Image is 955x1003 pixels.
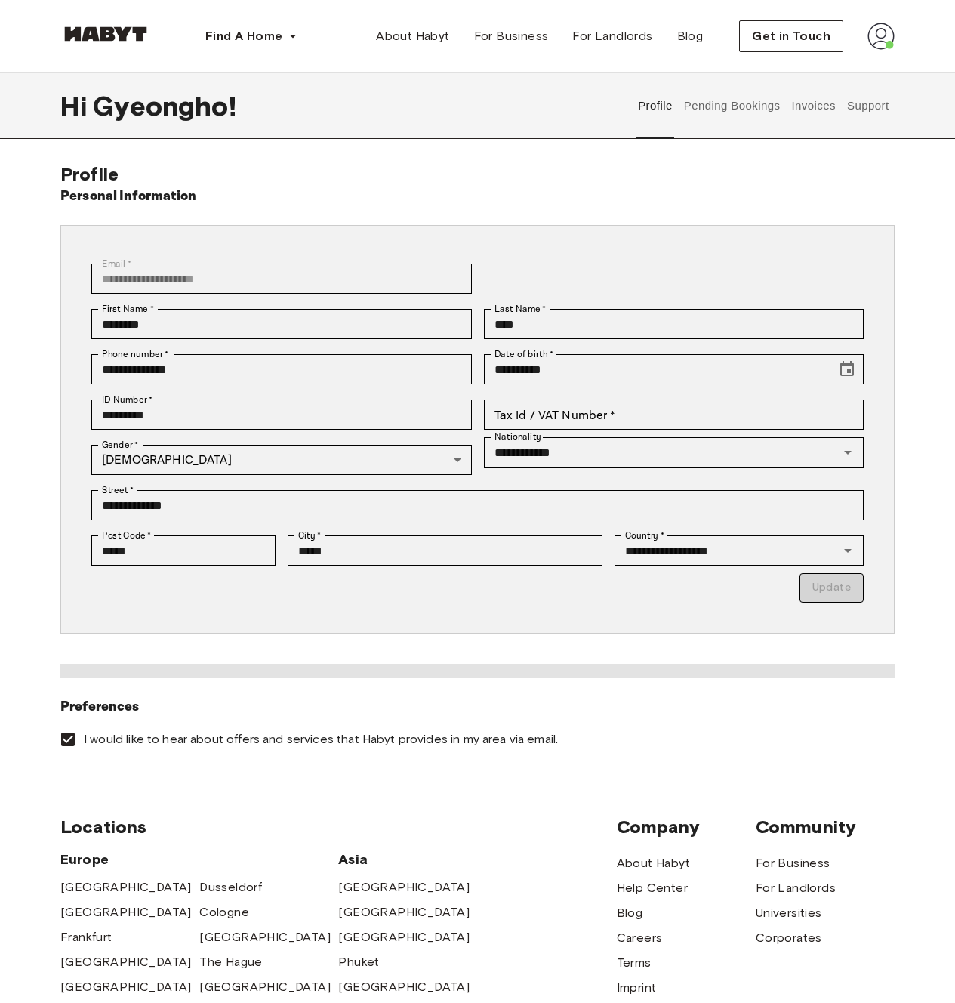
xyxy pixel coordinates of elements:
[102,257,131,270] label: Email
[617,879,688,897] a: Help Center
[494,302,547,316] label: Last Name
[84,731,558,748] span: I would like to hear about offers and services that Habyt provides in my area via email.
[91,264,472,294] div: You can't change your email address at the moment. Please reach out to customer support in case y...
[199,978,331,996] a: [GEOGRAPHIC_DATA]
[739,20,843,52] button: Get in Touch
[474,27,549,45] span: For Business
[677,27,704,45] span: Blog
[837,540,858,561] button: Open
[617,979,657,997] a: Imprint
[462,21,561,51] a: For Business
[625,529,664,542] label: Country
[338,850,477,869] span: Asia
[60,953,192,971] a: [GEOGRAPHIC_DATA]
[756,904,822,922] a: Universities
[633,73,895,139] div: user profile tabs
[102,483,134,497] label: Street
[617,854,690,872] a: About Habyt
[205,27,282,45] span: Find A Home
[193,21,310,51] button: Find A Home
[338,903,470,921] a: [GEOGRAPHIC_DATA]
[636,73,675,139] button: Profile
[665,21,716,51] a: Blog
[494,347,553,361] label: Date of birth
[364,21,461,51] a: About Habyt
[60,696,895,718] h6: Preferences
[756,929,822,947] a: Corporates
[572,27,652,45] span: For Landlords
[102,347,169,361] label: Phone number
[376,27,449,45] span: About Habyt
[756,879,836,897] a: For Landlords
[199,953,263,971] a: The Hague
[60,903,192,921] a: [GEOGRAPHIC_DATA]
[617,816,756,838] span: Company
[338,878,470,897] a: [GEOGRAPHIC_DATA]
[494,431,541,443] label: Nationality
[60,928,112,946] a: Frankfurt
[199,903,249,921] a: Cologne
[60,878,192,897] a: [GEOGRAPHIC_DATA]
[102,438,138,452] label: Gender
[752,27,830,45] span: Get in Touch
[617,904,643,922] a: Blog
[91,445,472,475] div: [DEMOGRAPHIC_DATA]
[338,953,379,971] a: Phuket
[756,816,895,838] span: Community
[60,850,338,869] span: Europe
[338,978,470,996] a: [GEOGRAPHIC_DATA]
[102,393,152,406] label: ID Number
[682,73,782,139] button: Pending Bookings
[837,442,858,463] button: Open
[560,21,664,51] a: For Landlords
[102,529,152,542] label: Post Code
[756,854,830,872] a: For Business
[60,163,119,185] span: Profile
[102,302,154,316] label: First Name
[790,73,837,139] button: Invoices
[338,928,470,946] a: [GEOGRAPHIC_DATA]
[60,90,93,122] span: Hi
[199,878,262,897] a: Dusseldorf
[60,978,192,996] a: [GEOGRAPHIC_DATA]
[845,73,891,139] button: Support
[617,954,652,972] a: Terms
[60,26,151,42] img: Habyt
[298,529,322,542] label: City
[867,23,895,50] img: avatar
[60,186,197,207] h6: Personal Information
[832,354,862,384] button: Choose date, selected date is Feb 24, 1999
[199,928,331,946] a: [GEOGRAPHIC_DATA]
[60,816,617,838] span: Locations
[617,929,663,947] a: Careers
[93,90,236,122] span: Gyeongho !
